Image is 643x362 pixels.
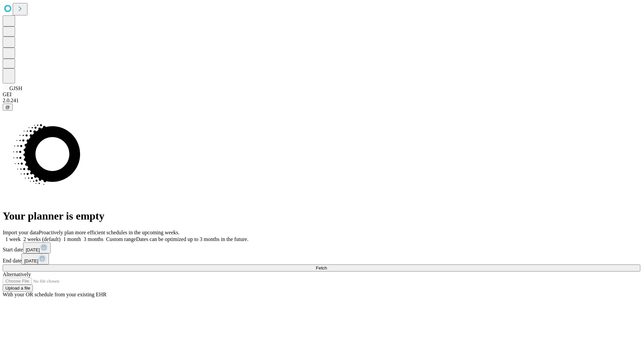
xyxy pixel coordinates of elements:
span: Proactively plan more efficient schedules in the upcoming weeks. [39,230,180,235]
button: [DATE] [21,253,49,264]
button: @ [3,104,13,111]
div: GEI [3,92,640,98]
button: [DATE] [23,242,51,253]
span: @ [5,105,10,110]
span: 2 weeks (default) [23,236,61,242]
span: Custom range [106,236,136,242]
span: Import your data [3,230,39,235]
span: Alternatively [3,271,31,277]
div: End date [3,253,640,264]
span: GJSH [9,85,22,91]
span: With your OR schedule from your existing EHR [3,292,106,297]
div: 2.0.241 [3,98,640,104]
span: Dates can be optimized up to 3 months in the future. [136,236,248,242]
div: Start date [3,242,640,253]
span: 3 months [84,236,103,242]
button: Fetch [3,264,640,271]
span: 1 week [5,236,21,242]
span: [DATE] [24,258,38,263]
h1: Your planner is empty [3,210,640,222]
button: Upload a file [3,285,33,292]
span: Fetch [316,265,327,270]
span: [DATE] [26,247,40,252]
span: 1 month [63,236,81,242]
